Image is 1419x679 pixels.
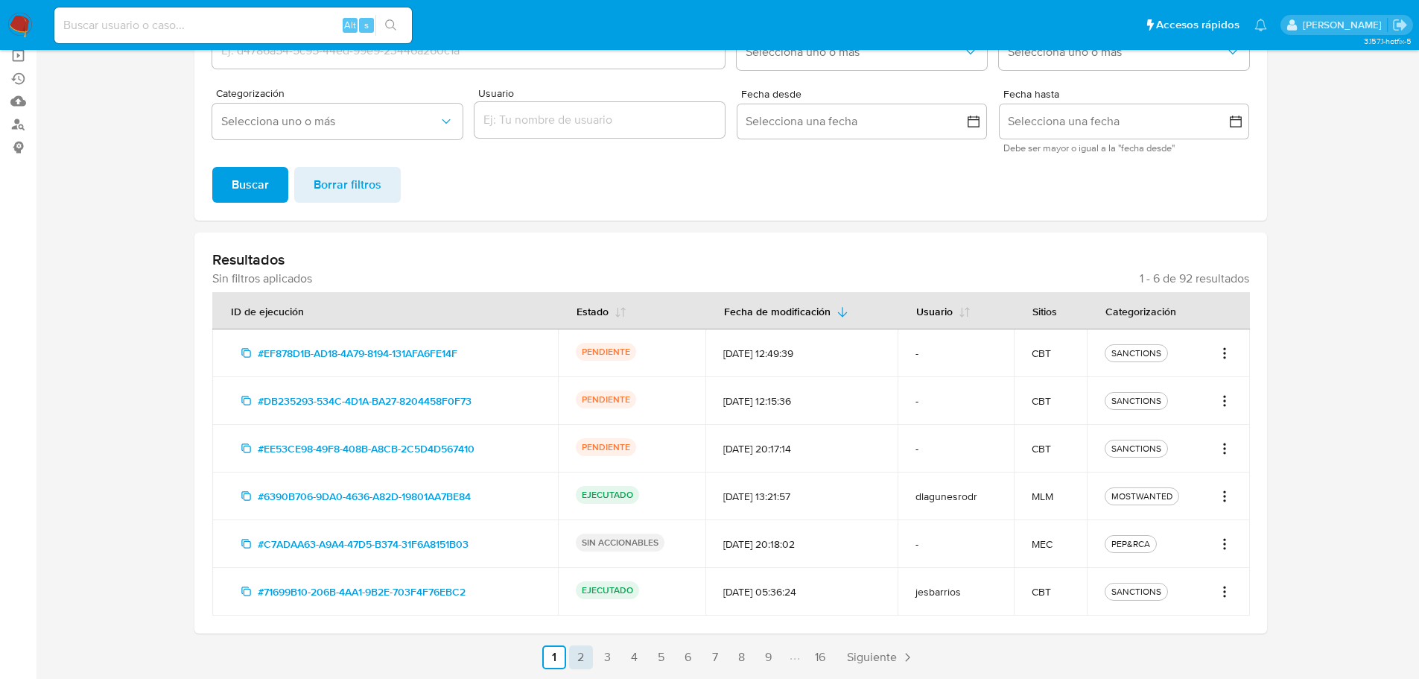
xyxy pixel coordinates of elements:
input: Buscar usuario o caso... [54,16,412,35]
span: Alt [344,18,356,32]
button: search-icon [375,15,406,36]
span: 3.157.1-hotfix-5 [1364,35,1412,47]
span: Accesos rápidos [1156,17,1239,33]
span: s [364,18,369,32]
a: Notificaciones [1254,19,1267,31]
a: Salir [1392,17,1408,33]
p: nicolas.tyrkiel@mercadolibre.com [1303,18,1387,32]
